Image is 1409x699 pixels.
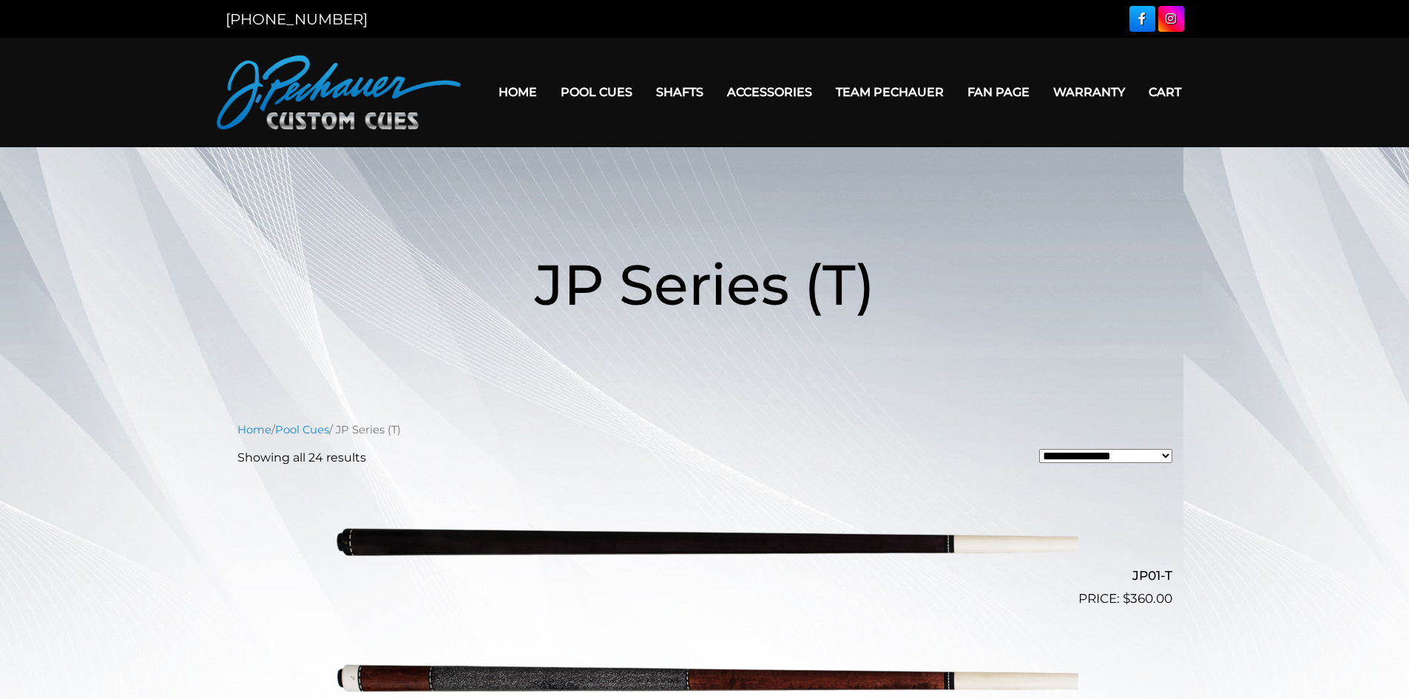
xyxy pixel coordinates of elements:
p: Showing all 24 results [237,449,366,467]
bdi: 360.00 [1123,591,1172,606]
span: $ [1123,591,1130,606]
a: [PHONE_NUMBER] [226,10,368,28]
img: JP01-T [331,479,1078,603]
a: Team Pechauer [824,73,956,111]
span: JP Series (T) [535,250,875,319]
a: Pool Cues [275,423,329,436]
a: Cart [1137,73,1193,111]
a: Warranty [1041,73,1137,111]
a: Home [237,423,271,436]
nav: Breadcrumb [237,422,1172,438]
a: Fan Page [956,73,1041,111]
img: Pechauer Custom Cues [217,55,461,129]
h2: JP01-T [237,562,1172,590]
a: JP01-T $360.00 [237,479,1172,609]
a: Pool Cues [549,73,644,111]
a: Accessories [715,73,824,111]
a: Shafts [644,73,715,111]
select: Shop order [1039,449,1172,463]
a: Home [487,73,549,111]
